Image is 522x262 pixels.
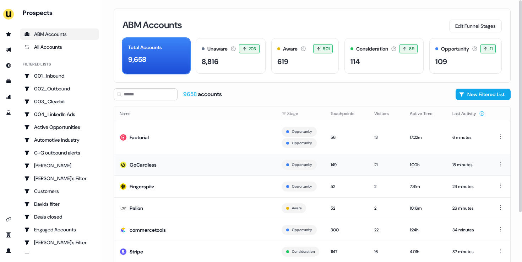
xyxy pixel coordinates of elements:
[24,175,95,182] div: [PERSON_NAME]'s Filter
[331,107,363,120] button: Touchpoints
[24,162,95,169] div: [PERSON_NAME]
[374,183,398,190] div: 2
[130,205,143,212] div: Pelion
[410,134,441,141] div: 17:22m
[20,70,99,82] a: Go to 001_Inbound
[331,205,363,212] div: 52
[292,205,301,211] button: Aware
[452,226,485,234] div: 34 minutes
[24,72,95,79] div: 001_Inbound
[3,245,14,256] a: Go to profile
[20,224,99,235] a: Go to Engaged Accounts
[20,28,99,40] a: ABM Accounts
[292,227,312,233] button: Opportunity
[3,28,14,40] a: Go to prospects
[23,61,51,67] div: Filtered lists
[20,41,99,53] a: All accounts
[410,183,441,190] div: 7:41m
[207,45,228,53] div: Unaware
[20,160,99,171] a: Go to Charlotte Stone
[249,45,256,52] span: 203
[331,248,363,255] div: 1147
[24,124,95,131] div: Active Opportunities
[331,183,363,190] div: 52
[410,226,441,234] div: 1:24h
[123,20,182,30] h3: ABM Accounts
[24,200,95,208] div: Davids filter
[292,162,312,168] button: Opportunity
[3,214,14,225] a: Go to integrations
[331,134,363,141] div: 56
[3,107,14,118] a: Go to experiments
[24,31,95,38] div: ABM Accounts
[24,226,95,233] div: Engaged Accounts
[410,107,441,120] button: Active Time
[24,213,95,220] div: Deals closed
[130,134,149,141] div: Factorial
[374,161,398,168] div: 21
[410,248,441,255] div: 4:01h
[410,161,441,168] div: 1:00h
[130,183,154,190] div: Fingerspitz
[374,107,397,120] button: Visitors
[130,248,143,255] div: Stripe
[20,134,99,146] a: Go to Automotive industry
[409,45,414,52] span: 89
[374,205,398,212] div: 2
[128,54,146,65] div: 9,658
[20,185,99,197] a: Go to Customers
[356,45,388,53] div: Consideration
[130,161,157,168] div: GoCardless
[20,83,99,94] a: Go to 002_Outbound
[410,205,441,212] div: 10:16m
[183,90,222,98] div: accounts
[20,147,99,158] a: Go to C+G outbound alerts
[20,198,99,210] a: Go to Davids filter
[183,90,198,98] span: 9658
[24,111,95,118] div: 004_LinkedIn Ads
[20,96,99,107] a: Go to 003_Clearbit
[292,248,315,255] button: Consideration
[452,134,485,141] div: 6 minutes
[331,161,363,168] div: 149
[24,85,95,92] div: 002_Outbound
[292,183,312,190] button: Opportunity
[292,140,312,146] button: Opportunity
[441,45,469,53] div: Opportunity
[331,226,363,234] div: 300
[282,110,319,117] div: Stage
[24,239,95,246] div: [PERSON_NAME]'s Filter
[3,75,14,87] a: Go to templates
[283,45,298,53] div: Aware
[20,237,99,248] a: Go to Geneviève's Filter
[24,98,95,105] div: 003_Clearbit
[3,44,14,56] a: Go to outbound experience
[292,129,312,135] button: Opportunity
[490,45,493,52] span: 11
[452,183,485,190] div: 24 minutes
[20,109,99,120] a: Go to 004_LinkedIn Ads
[202,56,218,67] div: 8,816
[20,250,99,261] a: Go to High engagement
[24,188,95,195] div: Customers
[323,45,330,52] span: 501
[3,91,14,103] a: Go to attribution
[374,248,398,255] div: 16
[20,121,99,133] a: Go to Active Opportunities
[3,60,14,71] a: Go to Inbound
[350,56,360,67] div: 114
[128,44,162,51] div: Total Accounts
[24,43,95,51] div: All Accounts
[20,173,99,184] a: Go to Charlotte's Filter
[114,106,276,121] th: Name
[24,136,95,143] div: Automotive industry
[277,56,288,67] div: 619
[452,161,485,168] div: 18 minutes
[435,56,447,67] div: 109
[130,226,166,234] div: commercetools
[374,134,398,141] div: 13
[24,252,95,259] div: High engagement
[449,20,502,32] button: Edit Funnel Stages
[3,229,14,241] a: Go to team
[23,9,99,17] div: Prospects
